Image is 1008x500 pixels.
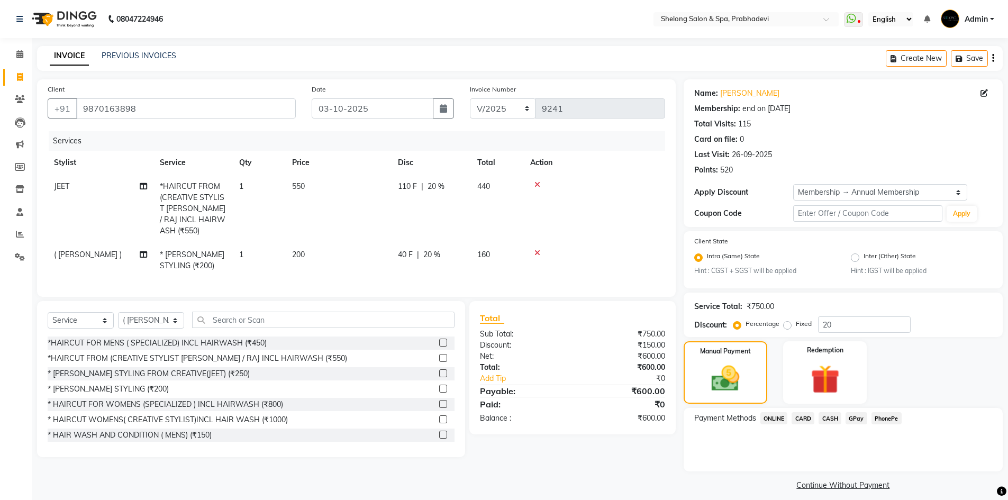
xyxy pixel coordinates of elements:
div: Payable: [472,385,573,397]
span: CASH [819,412,841,424]
b: 08047224946 [116,4,163,34]
th: Service [153,151,233,175]
label: Intra (Same) State [707,251,760,264]
a: Continue Without Payment [686,480,1001,491]
a: Add Tip [472,373,589,384]
label: Client State [694,237,728,246]
div: ₹600.00 [573,413,673,424]
span: GPay [846,412,867,424]
span: 160 [477,250,490,259]
input: Search by Name/Mobile/Email/Code [76,98,296,119]
label: Manual Payment [700,347,751,356]
span: 550 [292,181,305,191]
div: Total: [472,362,573,373]
div: Points: [694,165,718,176]
label: Redemption [807,346,843,355]
img: logo [27,4,99,34]
div: ₹600.00 [573,385,673,397]
div: end on [DATE] [742,103,791,114]
span: ( [PERSON_NAME] ) [54,250,122,259]
div: 520 [720,165,733,176]
div: ₹0 [573,398,673,411]
span: 440 [477,181,490,191]
span: | [421,181,423,192]
div: 26-09-2025 [732,149,772,160]
label: Fixed [796,319,812,329]
span: 40 F [398,249,413,260]
div: *HAIRCUT FOR MENS ( SPECIALIZED) INCL HAIRWASH (₹450) [48,338,267,349]
div: ₹750.00 [747,301,774,312]
div: Last Visit: [694,149,730,160]
span: 1 [239,181,243,191]
span: 200 [292,250,305,259]
span: Payment Methods [694,413,756,424]
div: Total Visits: [694,119,736,130]
span: Total [480,313,504,324]
div: ₹750.00 [573,329,673,340]
a: [PERSON_NAME] [720,88,779,99]
small: Hint : CGST + SGST will be applied [694,266,836,276]
input: Search or Scan [192,312,455,328]
th: Total [471,151,524,175]
div: Name: [694,88,718,99]
span: 20 % [423,249,440,260]
button: +91 [48,98,77,119]
label: Date [312,85,326,94]
div: Services [49,131,673,151]
span: 1 [239,250,243,259]
span: | [417,249,419,260]
th: Stylist [48,151,153,175]
div: Membership: [694,103,740,114]
span: 110 F [398,181,417,192]
span: *HAIRCUT FROM (CREATIVE STYLIST [PERSON_NAME] / RAJ INCL HAIRWASH (₹550) [160,181,225,235]
th: Price [286,151,392,175]
div: * [PERSON_NAME] STYLING FROM CREATIVE(JEET) (₹250) [48,368,250,379]
label: Percentage [746,319,779,329]
span: JEET [54,181,69,191]
button: Create New [886,50,947,67]
img: _gift.svg [802,361,849,397]
a: INVOICE [50,47,89,66]
span: ONLINE [760,412,788,424]
div: ₹600.00 [573,351,673,362]
small: Hint : IGST will be applied [851,266,992,276]
button: Save [951,50,988,67]
div: Discount: [694,320,727,331]
div: * HAIRCUT FOR WOMENS (SPECIALIZED ) INCL HAIRWASH (₹800) [48,399,283,410]
div: Service Total: [694,301,742,312]
div: *HAIRCUT FROM (CREATIVE STYLIST [PERSON_NAME] / RAJ INCL HAIRWASH (₹550) [48,353,347,364]
span: Admin [965,14,988,25]
div: Card on file: [694,134,738,145]
div: ₹0 [589,373,673,384]
div: ₹150.00 [573,340,673,351]
img: Admin [941,10,959,28]
span: PhonePe [871,412,902,424]
div: Sub Total: [472,329,573,340]
th: Action [524,151,665,175]
div: Paid: [472,398,573,411]
label: Inter (Other) State [864,251,916,264]
div: * [PERSON_NAME] STYLING (₹200) [48,384,169,395]
input: Enter Offer / Coupon Code [793,205,942,222]
div: Discount: [472,340,573,351]
a: PREVIOUS INVOICES [102,51,176,60]
span: * [PERSON_NAME] STYLING (₹200) [160,250,224,270]
div: * HAIRCUT WOMENS( CREATIVE STYLIST)INCL HAIR WASH (₹1000) [48,414,288,425]
div: * HAIR WASH AND CONDITION ( MENS) (₹150) [48,430,212,441]
label: Invoice Number [470,85,516,94]
th: Qty [233,151,286,175]
span: CARD [792,412,814,424]
div: Coupon Code [694,208,794,219]
div: 115 [738,119,751,130]
div: 0 [740,134,744,145]
div: Balance : [472,413,573,424]
label: Client [48,85,65,94]
img: _cash.svg [703,362,748,395]
span: 20 % [428,181,444,192]
div: ₹600.00 [573,362,673,373]
th: Disc [392,151,471,175]
button: Apply [947,206,977,222]
div: Apply Discount [694,187,794,198]
div: Net: [472,351,573,362]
